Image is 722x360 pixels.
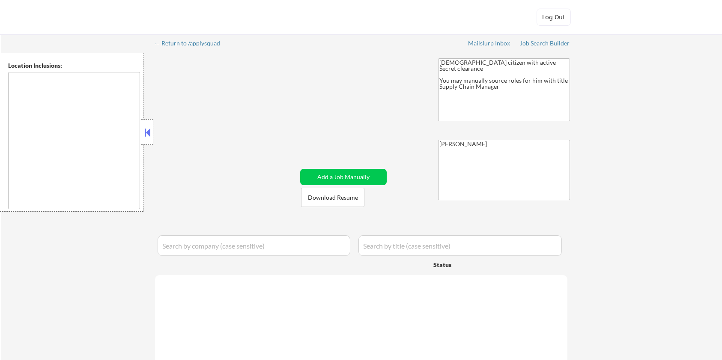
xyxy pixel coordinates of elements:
[301,188,364,207] button: Download Resume
[468,40,511,48] a: Mailslurp Inbox
[358,235,562,256] input: Search by title (case sensitive)
[154,40,228,46] div: ← Return to /applysquad
[300,169,387,185] button: Add a Job Manually
[8,61,140,70] div: Location Inclusions:
[537,9,571,26] button: Log Out
[520,40,570,46] div: Job Search Builder
[468,40,511,46] div: Mailslurp Inbox
[158,235,350,256] input: Search by company (case sensitive)
[433,257,507,272] div: Status
[154,40,228,48] a: ← Return to /applysquad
